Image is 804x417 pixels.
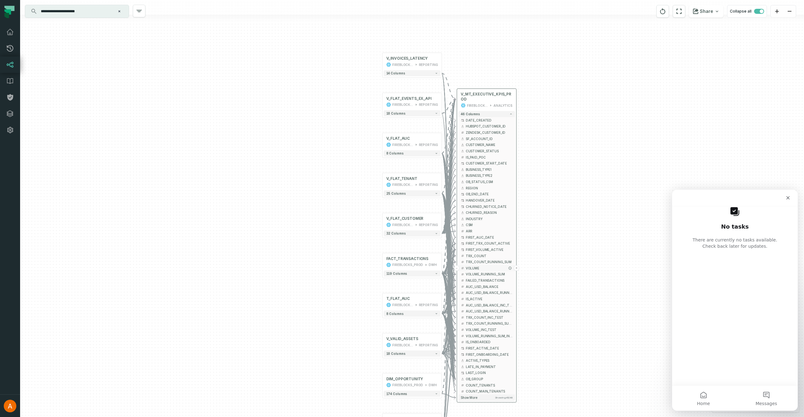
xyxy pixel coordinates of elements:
div: FIREBLOCKS_PROD [392,382,423,387]
iframe: Intercom live chat [672,190,798,411]
button: BUSINESS_TYPE1 [458,166,515,173]
span: ZENDESK_CUSTOMER_ID [466,130,513,135]
span: BUSINESS_TYPE2 [466,173,513,178]
button: Collapse all [727,5,767,18]
div: FIREBLOCKS_PROD [392,182,413,187]
div: FIREBLOCKS_PROD [392,142,413,147]
span: VOLUME_RUNNING_SUM [466,272,513,277]
img: avatar of Amit Ben Ezer [4,400,16,412]
span: string [461,186,464,190]
span: FIRST_TRX_COUNT_ACTIVE [466,241,513,246]
div: DIM_OPPORTUNITY [386,376,424,382]
button: OB_END_DATE [458,191,515,198]
button: CUSTOMER_NAME [458,142,515,148]
button: FAILED_TRANSACTIONS [458,277,515,284]
span: decimal [461,273,464,276]
span: TRX_COUNT_RUNNING_SUM_INC_TEST [466,321,513,326]
span: V_MT_EXECUTIVE_KPIS_PROD [461,92,513,102]
span: date [461,205,464,208]
span: decimal [461,297,464,301]
span: COUNT_MAIN_TENANTS [466,389,513,394]
div: FIREBLOCKS_PROD [392,263,423,268]
button: CHURNED_NOTICE_DATE [458,203,515,210]
button: zoom in [771,5,783,18]
span: TRX_COUNT_INC_TEST [466,315,513,320]
button: TRX_COUNT_INC_TEST [458,314,515,321]
span: VOLUME_INC_TEST [466,328,513,332]
span: CSM [466,223,513,227]
button: FIRST_VOLUME_ACTIVE [458,246,515,253]
div: REPORTING [419,343,438,348]
button: BUSINESS_TYPE2 [458,173,515,179]
span: string [461,223,464,227]
button: AUC_USD_BALANCE_RUNNING_SUM [458,290,515,296]
button: IS_ACTIVE [458,296,515,302]
span: CHURNED_REASON [466,210,513,215]
span: 46 columns [461,112,480,116]
span: decimal [461,285,464,289]
button: CSM [458,222,515,228]
span: string [461,137,464,141]
span: FIRST_VOLUME_ACTIVE [466,247,513,252]
div: DWH [429,382,437,387]
span: Showing 45 / 46 [495,396,513,399]
span: string [461,365,464,369]
div: FIREBLOCKS_PROD [392,222,413,227]
span: DATE_CREATED [466,118,513,123]
span: decimal [461,340,464,344]
span: 174 columns [386,392,407,396]
span: decimal [461,291,464,295]
span: decimal [461,155,464,159]
span: LAST_LOGIN [466,371,513,375]
span: date [461,192,464,196]
button: IS_PAID_POC [458,154,515,160]
div: REPORTING [419,302,438,307]
g: Edge from 4a077f8191f618dc8b898ad2bd2d4253 to 629a3391e6c42ccb5623477690023b61 [442,99,456,113]
span: IS_ACTIVE [466,297,513,301]
span: BUSINESS_TYPE1 [466,167,513,172]
div: V_VALID_ASSETS [386,336,418,341]
button: Clear search query [116,8,122,14]
span: date [461,241,464,245]
span: string [461,217,464,221]
span: ACTIVE_TYPES [466,358,513,363]
span: AUC_USD_BALANCE_RUNNING_SUM_INC_TEST [466,309,513,314]
span: HUBSPOT_CUSTOMER_ID [466,124,513,129]
button: OB_GROUP [458,376,515,382]
span: CUSTOMER_STATUS [466,149,513,154]
span: TRX_COUNT_RUNNING_SUM [466,260,513,264]
span: decimal [461,328,464,332]
button: CUSTOMER_STATUS [458,148,515,154]
button: FIRST_TRX_COUNT_ACTIVE [458,241,515,247]
span: 18 columns [386,352,405,355]
div: T_FLAT_AUC [386,296,410,301]
span: COUNT_TENANTS [466,383,513,387]
span: decimal [461,260,464,264]
span: 18 columns [386,111,405,115]
div: REPORTING [419,102,438,107]
div: V_FLAT_AUC [386,136,410,141]
span: AUC_USD_BALANCE_INC_TEST [466,303,513,307]
button: FIRST_AUC_DATE [458,234,515,241]
span: OB_STATUS_CSM [466,180,513,184]
span: string [461,377,464,381]
div: FIREBLOCKS_PROD [467,103,488,108]
span: decimal [461,131,464,134]
span: string [461,211,464,214]
span: VOLUME_RUNNING_SUM_INC_TEST [466,333,513,338]
span: INDUSTRY [466,217,513,221]
span: string [461,359,464,362]
button: REGION [458,185,515,191]
span: HANDOVER_DATE [466,198,513,203]
span: date [461,198,464,202]
div: REPORTING [419,62,438,67]
span: CUSTOMER_START_DATE [466,161,513,166]
span: string [461,143,464,147]
button: IS_ONBOARDED [458,339,515,345]
span: OB_GROUP [466,377,513,382]
button: Show moreShowing45/46 [458,394,515,401]
button: + [514,265,519,271]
